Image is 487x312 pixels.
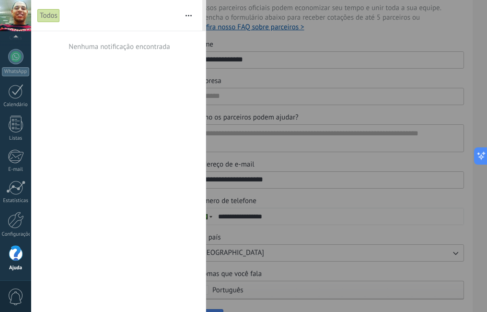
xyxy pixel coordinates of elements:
div: Ajuda [2,265,30,271]
div: Listas [2,135,30,142]
div: WhatsApp [2,67,29,76]
div: Todos [37,9,60,23]
div: E-mail [2,167,30,173]
div: Calendário [2,102,30,108]
div: Configurações [2,231,30,238]
div: Estatísticas [2,198,30,204]
div: Nenhuma notificação encontrada [69,42,170,51]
